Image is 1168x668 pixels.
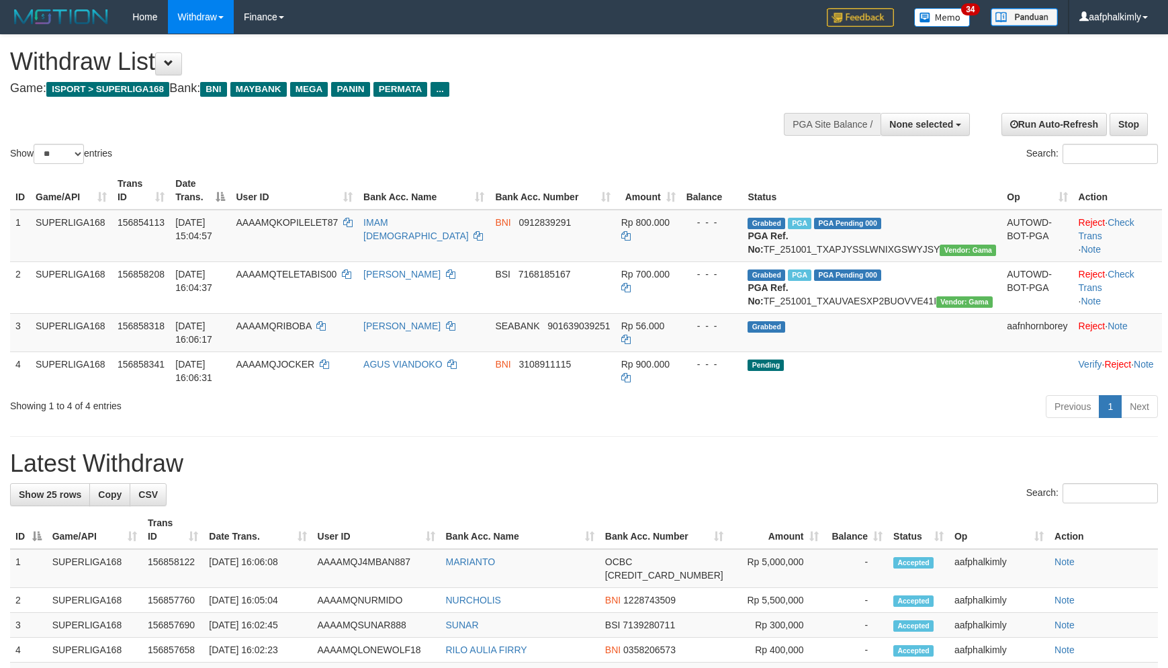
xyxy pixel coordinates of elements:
td: SUPERLIGA168 [30,261,112,313]
td: AAAAMQSUNAR888 [312,613,441,638]
span: [DATE] 16:04:37 [175,269,212,293]
h1: Latest Withdraw [10,450,1158,477]
td: 2 [10,588,47,613]
td: · [1073,313,1162,351]
div: Showing 1 to 4 of 4 entries [10,394,477,413]
th: Game/API: activate to sort column ascending [30,171,112,210]
label: Search: [1026,144,1158,164]
span: Grabbed [748,269,785,281]
span: Copy 7139280711 to clipboard [623,620,675,630]
span: Rp 56.000 [621,321,665,331]
td: SUPERLIGA168 [30,210,112,262]
td: 156857690 [142,613,204,638]
span: 34 [961,3,979,15]
span: Accepted [893,645,934,657]
a: Note [1054,556,1075,567]
th: Bank Acc. Number: activate to sort column ascending [600,511,729,549]
input: Search: [1063,144,1158,164]
span: Pending [748,360,784,371]
span: BNI [495,359,510,370]
td: 4 [10,638,47,663]
img: Feedback.jpg [827,8,894,27]
td: SUPERLIGA168 [47,613,142,638]
span: Rp 900.000 [621,359,670,370]
span: Copy 1228743509 to clipboard [623,595,676,606]
a: Reject [1104,359,1131,370]
td: [DATE] 16:02:45 [204,613,312,638]
th: Amount: activate to sort column ascending [729,511,824,549]
span: AAAAMQJOCKER [236,359,314,370]
td: TF_251001_TXAUVAESXP2BUOVVE41I [742,261,1001,313]
a: Run Auto-Refresh [1001,113,1107,136]
td: [DATE] 16:06:08 [204,549,312,588]
td: AAAAMQLONEWOLF18 [312,638,441,663]
th: Date Trans.: activate to sort column ascending [204,511,312,549]
td: AUTOWD-BOT-PGA [1001,261,1073,313]
td: AAAAMQNURMIDO [312,588,441,613]
td: SUPERLIGA168 [47,588,142,613]
input: Search: [1063,483,1158,503]
span: Rp 800.000 [621,217,670,228]
td: Rp 5,000,000 [729,549,824,588]
td: Rp 400,000 [729,638,824,663]
a: Note [1054,595,1075,606]
span: Vendor URL: https://trx31.1velocity.biz [940,245,996,256]
span: Accepted [893,620,934,632]
th: Trans ID: activate to sort column ascending [142,511,204,549]
span: BNI [200,82,226,97]
th: User ID: activate to sort column ascending [230,171,358,210]
a: Note [1134,359,1154,370]
label: Show entries [10,144,112,164]
td: SUPERLIGA168 [47,549,142,588]
a: Note [1081,244,1101,255]
span: Vendor URL: https://trx31.1velocity.biz [936,296,993,308]
b: PGA Ref. No: [748,282,788,306]
td: TF_251001_TXAPJYSSLWNIXGSWYJSY [742,210,1001,262]
a: 1 [1099,395,1122,418]
th: Trans ID: activate to sort column ascending [112,171,170,210]
span: PGA Pending [814,269,881,281]
h1: Withdraw List [10,48,765,75]
td: · · [1073,261,1162,313]
th: Bank Acc. Name: activate to sort column ascending [358,171,490,210]
span: 156858318 [118,321,165,331]
span: Copy 7168185167 to clipboard [519,269,571,280]
a: Reject [1079,269,1106,280]
span: Grabbed [748,218,785,229]
td: · · [1073,351,1162,390]
span: PERMATA [373,82,428,97]
td: 4 [10,351,30,390]
th: Amount: activate to sort column ascending [616,171,681,210]
td: aafphalkimly [949,588,1049,613]
td: AUTOWD-BOT-PGA [1001,210,1073,262]
span: [DATE] 16:06:17 [175,321,212,345]
td: aafphalkimly [949,638,1049,663]
span: 156854113 [118,217,165,228]
th: Game/API: activate to sort column ascending [47,511,142,549]
button: None selected [881,113,970,136]
td: - [824,638,889,663]
td: Rp 300,000 [729,613,824,638]
span: None selected [889,119,953,130]
span: AAAAMQKOPILELET87 [236,217,338,228]
td: Rp 5,500,000 [729,588,824,613]
a: Copy [89,483,130,506]
span: BNI [605,644,621,655]
span: PGA Pending [814,218,881,229]
td: 156858122 [142,549,204,588]
th: Balance: activate to sort column ascending [824,511,889,549]
td: 156857760 [142,588,204,613]
td: 1 [10,210,30,262]
span: Marked by aafchhiseyha [788,218,811,229]
td: · · [1073,210,1162,262]
th: Balance [681,171,743,210]
span: SEABANK [495,321,539,331]
a: Reject [1079,217,1106,228]
span: Marked by aafsoycanthlai [788,269,811,281]
td: SUPERLIGA168 [30,351,112,390]
span: BSI [605,620,621,630]
a: Next [1121,395,1158,418]
td: SUPERLIGA168 [30,313,112,351]
a: [PERSON_NAME] [363,321,441,331]
span: Copy 0358206573 to clipboard [623,644,676,655]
